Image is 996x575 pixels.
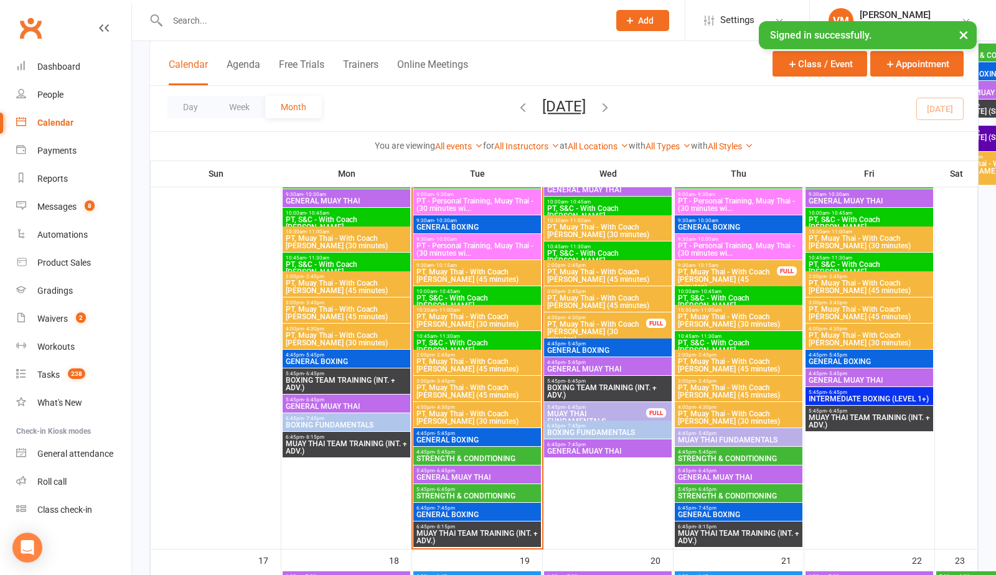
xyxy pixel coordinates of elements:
span: BOXING TEAM TRAINING (INT. + ADV.) [547,384,669,399]
span: - 4:30pm [304,326,324,332]
span: 3:00pm [285,300,408,306]
span: PT, Muay Thai - With Coach [PERSON_NAME] (45 minutes) [677,358,800,373]
button: Agenda [227,58,260,85]
span: - 9:30am [434,192,454,197]
a: All Types [646,141,691,151]
span: PT, S&C - With Coach [PERSON_NAME] [547,205,669,220]
div: FULL [646,408,666,418]
th: Sun [151,161,281,187]
span: PT, Muay Thai - With Coach [PERSON_NAME] (30 minutes) [547,223,669,238]
span: - 2:45pm [435,352,455,358]
a: Automations [16,221,131,249]
span: PT, S&C - With Coach [PERSON_NAME] [808,261,931,276]
span: 9:00am [416,192,538,197]
span: GENERAL MUAY THAI [285,403,408,410]
span: GENERAL BOXING [677,223,800,231]
span: GENERAL BOXING [285,358,408,365]
span: - 3:45pm [304,300,324,306]
span: - 3:45pm [696,378,716,384]
div: [PERSON_NAME] [860,9,961,21]
span: - 2:45pm [827,274,847,279]
span: MUAY THAI TEAM TRAINING (INT. + ADV.) [416,530,538,545]
span: - 10:15am [434,263,457,268]
strong: with [629,141,646,151]
span: - 11:00am [306,229,329,235]
span: 6:45pm [285,434,408,440]
span: 4:45pm [416,449,538,455]
span: - 7:45pm [304,416,324,421]
div: Gradings [37,286,73,296]
span: - 2:45pm [565,263,586,268]
span: PT, Muay Thai - With Coach [PERSON_NAME] (30 minutes) [547,320,647,343]
span: - 11:00am [437,307,460,313]
span: - 5:45pm [565,341,586,347]
span: MUAY THAI FUNDAMENTALS [547,410,647,425]
span: GENERAL MUAY THAI [547,447,669,455]
span: 4:45pm [285,352,408,358]
span: 6:45pm [677,505,800,511]
th: Thu [674,161,804,187]
span: - 6:45pm [827,390,847,395]
span: 10:00am [547,199,669,205]
button: Free Trials [279,58,324,85]
span: STRENGTH & CONDITIONING [677,492,800,500]
span: PT, S&C - With Coach [PERSON_NAME] [547,250,669,264]
span: - 11:00am [568,218,591,223]
th: Wed [543,161,674,187]
span: 2:00pm [677,352,800,358]
span: - 6:45pm [304,397,324,403]
span: - 6:45pm [304,371,324,376]
span: - 5:45pm [696,449,716,455]
span: 5:45pm [285,371,408,376]
a: General attendance kiosk mode [16,440,131,468]
strong: You are viewing [375,141,435,151]
span: PT, Muay Thai - With Coach [PERSON_NAME] (30 minutes) [808,235,931,250]
span: PT, S&C - With Coach [PERSON_NAME] [285,261,408,276]
span: GENERAL MUAY THAI [677,474,800,481]
span: - 2:45pm [304,274,324,279]
button: Class / Event [773,51,867,77]
span: - 4:30pm [827,326,847,332]
span: PT, Muay Thai - With Coach [PERSON_NAME] (30 minutes) [808,332,931,347]
span: 6:45pm [285,416,408,421]
span: 4:45pm [677,449,800,455]
span: - 10:45am [306,210,329,216]
span: 2:00pm [285,274,408,279]
button: Add [616,10,669,31]
span: - 6:45pm [435,487,455,492]
span: PT, S&C - With Coach [PERSON_NAME] [416,294,538,309]
div: Messages [37,202,77,212]
div: Roll call [37,477,67,487]
span: 10:45am [285,255,408,261]
span: 10:45am [677,334,800,339]
span: 5:45pm [677,468,800,474]
span: PT - Personal Training, Muay Thai - (30 minutes wi... [416,242,538,257]
span: 6:45pm [547,423,669,429]
span: 4:00pm [547,315,647,320]
span: 2:00pm [547,263,669,268]
a: All events [435,141,483,151]
strong: with [691,141,708,151]
span: - 5:45pm [696,431,716,436]
span: - 4:30pm [435,404,455,410]
div: Payments [37,146,77,156]
span: - 10:45am [829,210,852,216]
span: 9:30am [416,263,538,268]
span: - 6:45pm [696,487,716,492]
div: Open Intercom Messenger [12,533,42,563]
span: - 3:45pm [435,378,455,384]
span: PT, Muay Thai - With Coach [PERSON_NAME] (30 minutes) [677,410,800,425]
span: GENERAL BOXING [547,347,669,354]
span: 10:00am [416,289,538,294]
div: Reports [37,174,68,184]
span: - 7:45pm [696,505,716,511]
span: - 11:30am [829,255,852,261]
span: - 6:45pm [565,378,586,384]
div: FULL [777,266,797,276]
span: 9:00am [677,192,800,197]
div: 22 [912,549,934,570]
th: Fri [804,161,935,187]
span: 4:00pm [285,326,408,332]
span: 2:00pm [416,352,538,358]
div: Product Sales [37,258,91,268]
